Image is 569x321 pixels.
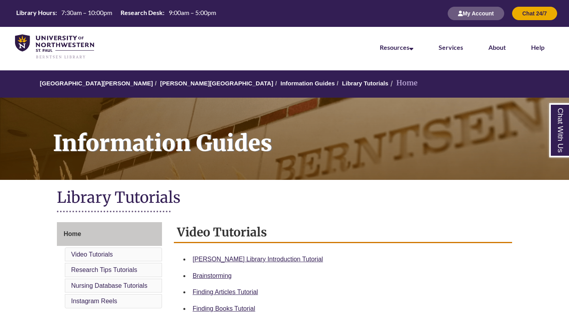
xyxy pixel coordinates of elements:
[193,289,258,295] a: Finding Articles Tutorial
[342,80,388,87] a: Library Tutorials
[44,98,569,170] h1: Information Guides
[57,222,162,310] div: Guide Page Menu
[193,272,232,279] a: Brainstorming
[13,8,58,17] th: Library Hours:
[40,80,153,87] a: [GEOGRAPHIC_DATA][PERSON_NAME]
[57,222,162,246] a: Home
[57,188,512,209] h1: Library Tutorials
[281,80,335,87] a: Information Guides
[448,10,504,17] a: My Account
[117,8,166,17] th: Research Desk:
[13,8,219,19] a: Hours Today
[160,80,273,87] a: [PERSON_NAME][GEOGRAPHIC_DATA]
[13,8,219,18] table: Hours Today
[448,7,504,20] button: My Account
[64,230,81,237] span: Home
[512,7,557,20] button: Chat 24/7
[71,251,113,258] a: Video Tutorials
[488,43,506,51] a: About
[388,77,418,89] li: Home
[15,34,94,59] img: UNWSP Library Logo
[531,43,545,51] a: Help
[193,256,323,262] a: [PERSON_NAME] Library Introduction Tutorial
[71,266,137,273] a: Research Tips Tutorials
[193,305,255,312] a: Finding Books Tutorial
[71,298,117,304] a: Instagram Reels
[380,43,413,51] a: Resources
[439,43,463,51] a: Services
[61,9,112,16] span: 7:30am – 10:00pm
[174,222,512,243] h2: Video Tutorials
[512,10,557,17] a: Chat 24/7
[71,282,147,289] a: Nursing Database Tutorials
[169,9,216,16] span: 9:00am – 5:00pm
